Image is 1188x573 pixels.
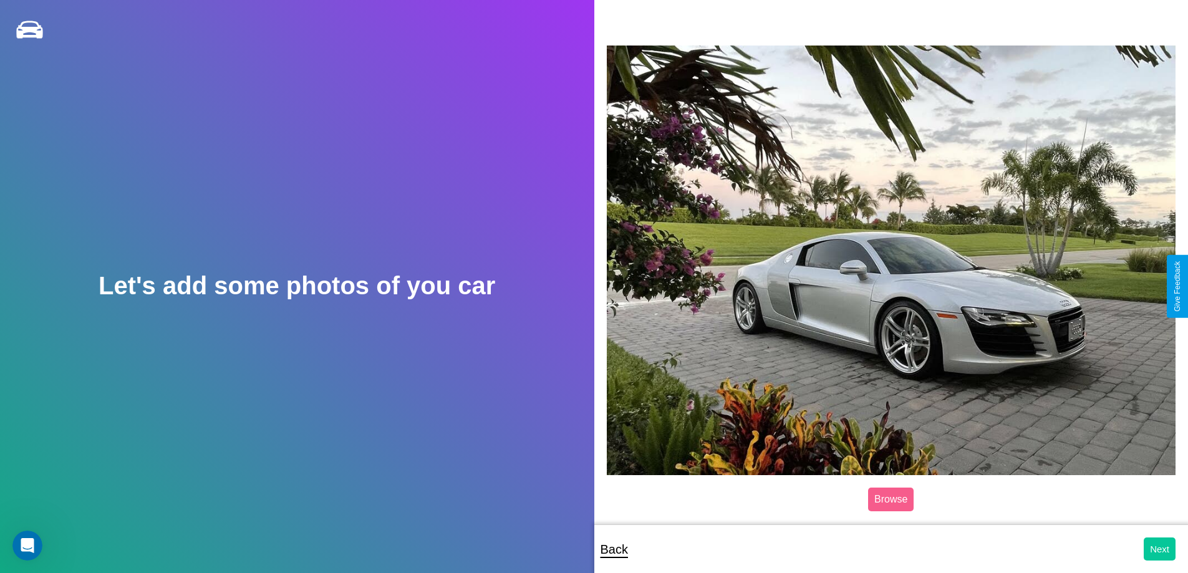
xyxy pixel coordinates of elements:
[1173,261,1182,312] div: Give Feedback
[12,531,42,561] iframe: Intercom live chat
[868,488,914,511] label: Browse
[1144,537,1176,561] button: Next
[99,272,495,300] h2: Let's add some photos of you car
[607,46,1176,474] img: posted
[601,538,628,561] p: Back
